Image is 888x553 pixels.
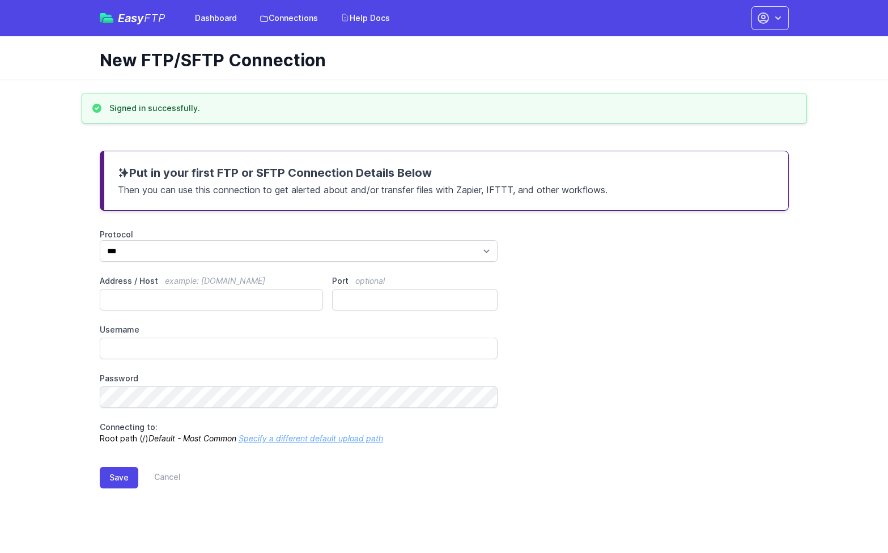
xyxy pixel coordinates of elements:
span: example: [DOMAIN_NAME] [165,276,265,286]
h1: New FTP/SFTP Connection [100,50,780,70]
h3: Signed in successfully. [109,103,200,114]
p: Then you can use this connection to get alerted about and/or transfer files with Zapier, IFTTT, a... [118,181,775,197]
label: Password [100,373,498,384]
label: Protocol [100,229,498,240]
span: optional [355,276,385,286]
button: Save [100,467,138,488]
a: Connections [253,8,325,28]
i: Default - Most Common [148,433,236,443]
h3: Put in your first FTP or SFTP Connection Details Below [118,165,775,181]
label: Username [100,324,498,335]
p: Root path (/) [100,422,498,444]
img: easyftp_logo.png [100,13,113,23]
a: Specify a different default upload path [239,433,383,443]
label: Port [332,275,498,287]
a: Dashboard [188,8,244,28]
label: Address / Host [100,275,324,287]
span: Connecting to: [100,422,158,432]
a: Cancel [138,467,181,488]
span: FTP [144,11,165,25]
span: Easy [118,12,165,24]
a: EasyFTP [100,12,165,24]
a: Help Docs [334,8,397,28]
